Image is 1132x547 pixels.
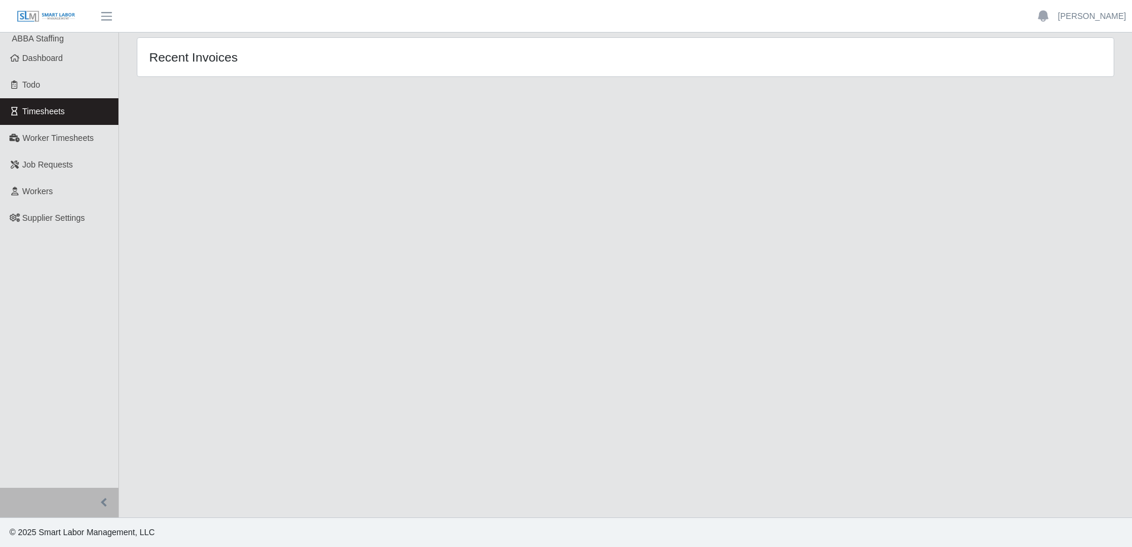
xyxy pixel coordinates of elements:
span: Worker Timesheets [22,133,94,143]
span: Todo [22,80,40,89]
span: © 2025 Smart Labor Management, LLC [9,527,155,537]
img: SLM Logo [17,10,76,23]
span: Workers [22,186,53,196]
span: Supplier Settings [22,213,85,223]
span: Job Requests [22,160,73,169]
span: Dashboard [22,53,63,63]
span: Timesheets [22,107,65,116]
span: ABBA Staffing [12,34,64,43]
a: [PERSON_NAME] [1058,10,1126,22]
h4: Recent Invoices [149,50,536,65]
